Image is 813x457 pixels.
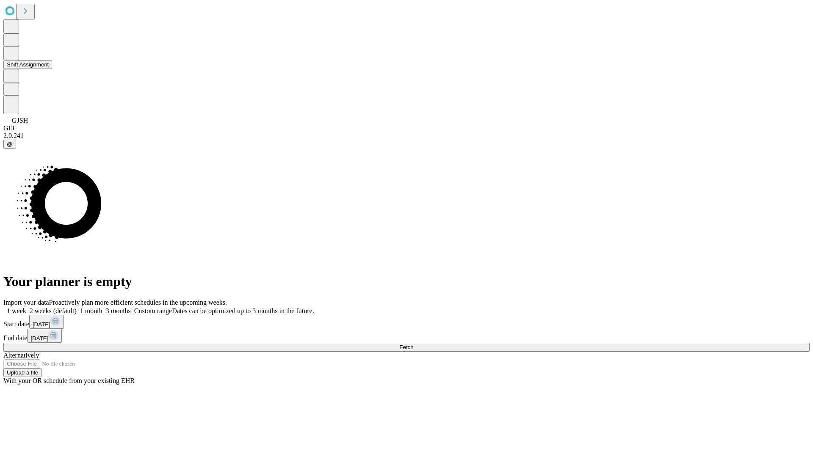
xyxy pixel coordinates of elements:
[3,315,810,329] div: Start date
[30,335,48,341] span: [DATE]
[3,124,810,132] div: GEI
[12,117,28,124] span: GJSH
[3,274,810,289] h1: Your planner is empty
[30,307,77,314] span: 2 weeks (default)
[399,344,413,350] span: Fetch
[172,307,314,314] span: Dates can be optimized up to 3 months in the future.
[7,141,13,147] span: @
[3,368,41,377] button: Upload a file
[3,377,135,384] span: With your OR schedule from your existing EHR
[3,329,810,343] div: End date
[134,307,172,314] span: Custom range
[106,307,131,314] span: 3 months
[3,299,49,306] span: Import your data
[33,321,50,328] span: [DATE]
[3,343,810,352] button: Fetch
[7,307,26,314] span: 1 week
[27,329,62,343] button: [DATE]
[3,60,52,69] button: Shift Assignment
[29,315,64,329] button: [DATE]
[80,307,102,314] span: 1 month
[49,299,227,306] span: Proactively plan more efficient schedules in the upcoming weeks.
[3,140,16,149] button: @
[3,352,39,359] span: Alternatively
[3,132,810,140] div: 2.0.241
